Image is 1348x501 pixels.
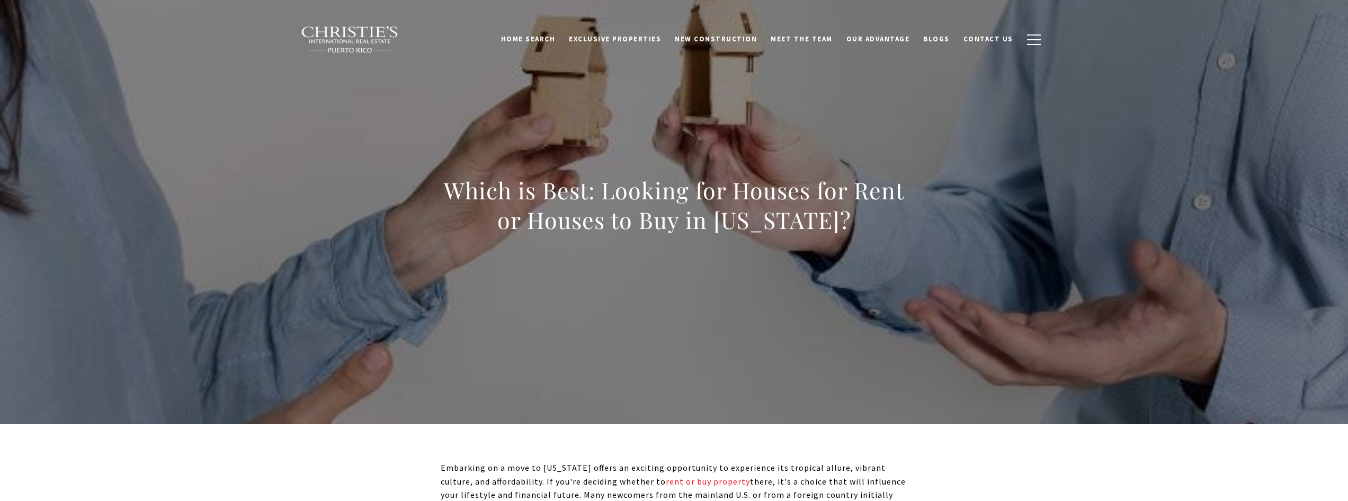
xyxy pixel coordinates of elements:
[675,34,757,43] span: New Construction
[846,34,910,43] span: Our Advantage
[494,29,563,49] a: Home Search
[301,26,399,54] img: Christie's International Real Estate black text logo
[668,29,764,49] a: New Construction
[562,29,668,49] a: Exclusive Properties
[666,476,750,487] a: rent or buy property
[916,29,957,49] a: Blogs
[569,34,661,43] span: Exclusive Properties
[441,175,908,235] h1: Which is Best: Looking for Houses for Rent or Houses to Buy in [US_STATE]?
[963,34,1013,43] span: Contact Us
[840,29,917,49] a: Our Advantage
[764,29,840,49] a: Meet the Team
[923,34,950,43] span: Blogs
